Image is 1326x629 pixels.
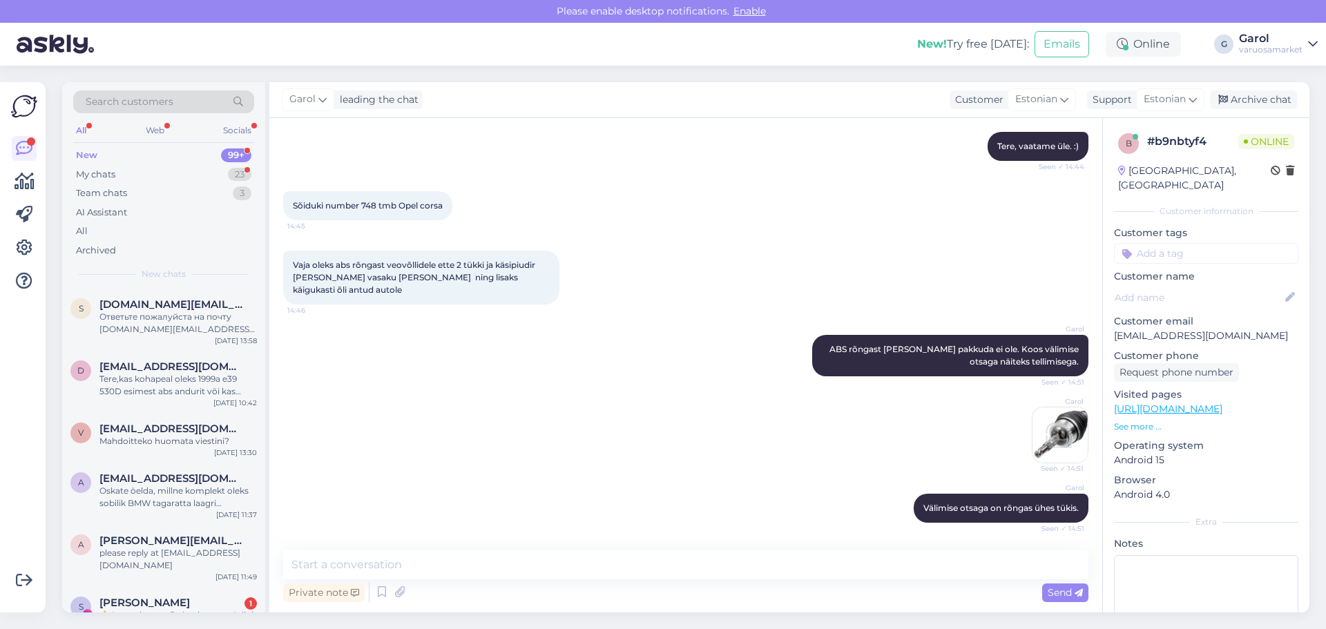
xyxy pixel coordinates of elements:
div: Garol [1239,33,1303,44]
div: Archive chat [1210,90,1297,109]
div: Extra [1114,516,1298,528]
span: New chats [142,268,186,280]
div: Socials [220,122,254,139]
div: Online [1106,32,1181,57]
span: s [79,303,84,313]
span: a [78,477,84,487]
span: Garol [1032,396,1084,407]
span: 14:46 [287,305,339,316]
div: # b9nbtyf4 [1147,133,1238,150]
button: Emails [1035,31,1089,57]
p: Android 15 [1114,453,1298,467]
a: [URL][DOMAIN_NAME] [1114,403,1222,415]
div: Team chats [76,186,127,200]
div: New [76,148,97,162]
span: Estonian [1015,92,1057,107]
div: [DATE] 11:37 [216,510,257,520]
p: Android 4.0 [1114,487,1298,502]
div: Customer information [1114,205,1298,217]
div: [GEOGRAPHIC_DATA], [GEOGRAPHIC_DATA] [1118,164,1271,193]
b: New! [917,37,947,50]
div: Private note [283,583,365,602]
div: [DATE] 10:42 [213,398,257,408]
img: Askly Logo [11,93,37,119]
div: G [1214,35,1233,54]
span: Send [1048,586,1083,599]
span: Estonian [1144,92,1186,107]
span: Online [1238,134,1294,149]
span: b [1126,138,1132,148]
p: Customer tags [1114,226,1298,240]
span: Search customers [86,95,173,109]
p: Visited pages [1114,387,1298,402]
span: Garol [1032,324,1084,334]
div: Web [143,122,167,139]
div: Request phone number [1114,363,1239,382]
div: Support [1087,93,1132,107]
div: Ответьте пожалуйста на почту [DOMAIN_NAME][EMAIL_ADDRESS][DOMAIN_NAME] [99,311,257,336]
div: 3 [233,186,251,200]
span: ayuzefovsky@yahoo.com [99,534,243,547]
div: Archived [76,244,116,258]
span: Sheila Perez [99,597,190,609]
div: My chats [76,168,115,182]
div: Try free [DATE]: [917,36,1029,52]
p: [EMAIL_ADDRESS][DOMAIN_NAME] [1114,329,1298,343]
div: [DATE] 13:30 [214,447,257,458]
span: S [79,601,84,612]
p: Customer phone [1114,349,1298,363]
div: 1 [244,597,257,610]
div: All [76,224,88,238]
div: leading the chat [334,93,419,107]
div: Oskate öelda, millne komplekt oleks sobilik BMW tagaratta laagri vahetuseks? Laagri siseläbimõõt ... [99,485,257,510]
span: Tere, vaatame üle. :) [997,141,1079,151]
span: Välimise otsaga on rõngas ühes tükis. [923,503,1079,513]
div: varuosamarket [1239,44,1303,55]
p: Notes [1114,536,1298,551]
p: Customer email [1114,314,1298,329]
div: 99+ [221,148,251,162]
p: Browser [1114,473,1298,487]
span: Garol [289,92,316,107]
input: Add name [1115,290,1282,305]
span: Sõiduki number 748 tmb Opel corsa [293,200,443,211]
p: See more ... [1114,420,1298,433]
div: [DATE] 13:58 [215,336,257,346]
span: Seen ✓ 14:51 [1032,463,1084,474]
span: arriba2103@gmail.com [99,472,243,485]
div: 23 [228,168,251,182]
span: v [78,427,84,438]
span: d [77,365,84,376]
span: Enable [729,5,770,17]
p: Operating system [1114,438,1298,453]
span: a [78,539,84,550]
div: All [73,122,89,139]
span: 14:45 [287,221,339,231]
span: Garol [1032,483,1084,493]
div: Tere,kas kohapeal oleks 1999a e39 530D esimest abs andurit või kas oleks võimalik tellida tänaseks? [99,373,257,398]
div: please reply at [EMAIL_ADDRESS][DOMAIN_NAME] [99,547,257,572]
a: Garolvaruosamarket [1239,33,1318,55]
img: Attachment [1032,407,1088,463]
span: Seen ✓ 14:44 [1032,162,1084,172]
span: danielmarkultcak61@gmail.com [99,360,243,373]
div: Mahdoitteko huomata viestini? [99,435,257,447]
div: [DATE] 11:49 [215,572,257,582]
span: ABS rõngast [PERSON_NAME] pakkuda ei ole. Koos välimise otsaga näiteks tellimisega. [829,344,1081,367]
p: Customer name [1114,269,1298,284]
span: savkor.auto@gmail.com [99,298,243,311]
span: Seen ✓ 14:51 [1032,523,1084,534]
span: Vaja oleks abs rõngast veovõllidele ette 2 tükki ja käsipiudir [PERSON_NAME] vasaku [PERSON_NAME]... [293,260,537,295]
span: Seen ✓ 14:51 [1032,377,1084,387]
span: vjalkanen@gmail.com [99,423,243,435]
div: Customer [950,93,1003,107]
input: Add a tag [1114,243,1298,264]
div: AI Assistant [76,206,127,220]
